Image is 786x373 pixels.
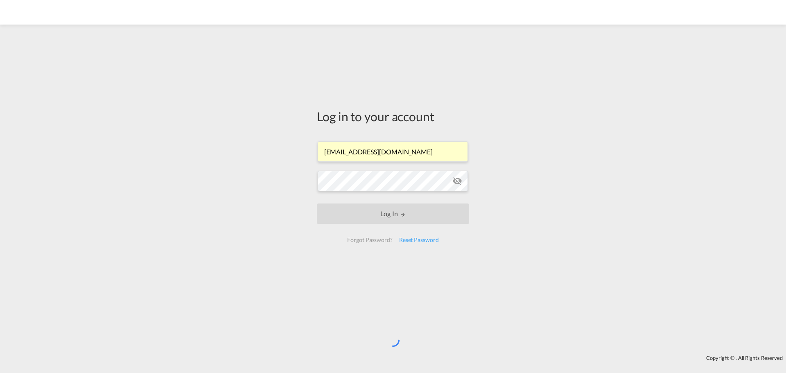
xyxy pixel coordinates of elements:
[317,108,469,125] div: Log in to your account
[452,176,462,186] md-icon: icon-eye-off
[396,233,442,247] div: Reset Password
[318,141,468,162] input: Enter email/phone number
[317,203,469,224] button: LOGIN
[344,233,395,247] div: Forgot Password?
